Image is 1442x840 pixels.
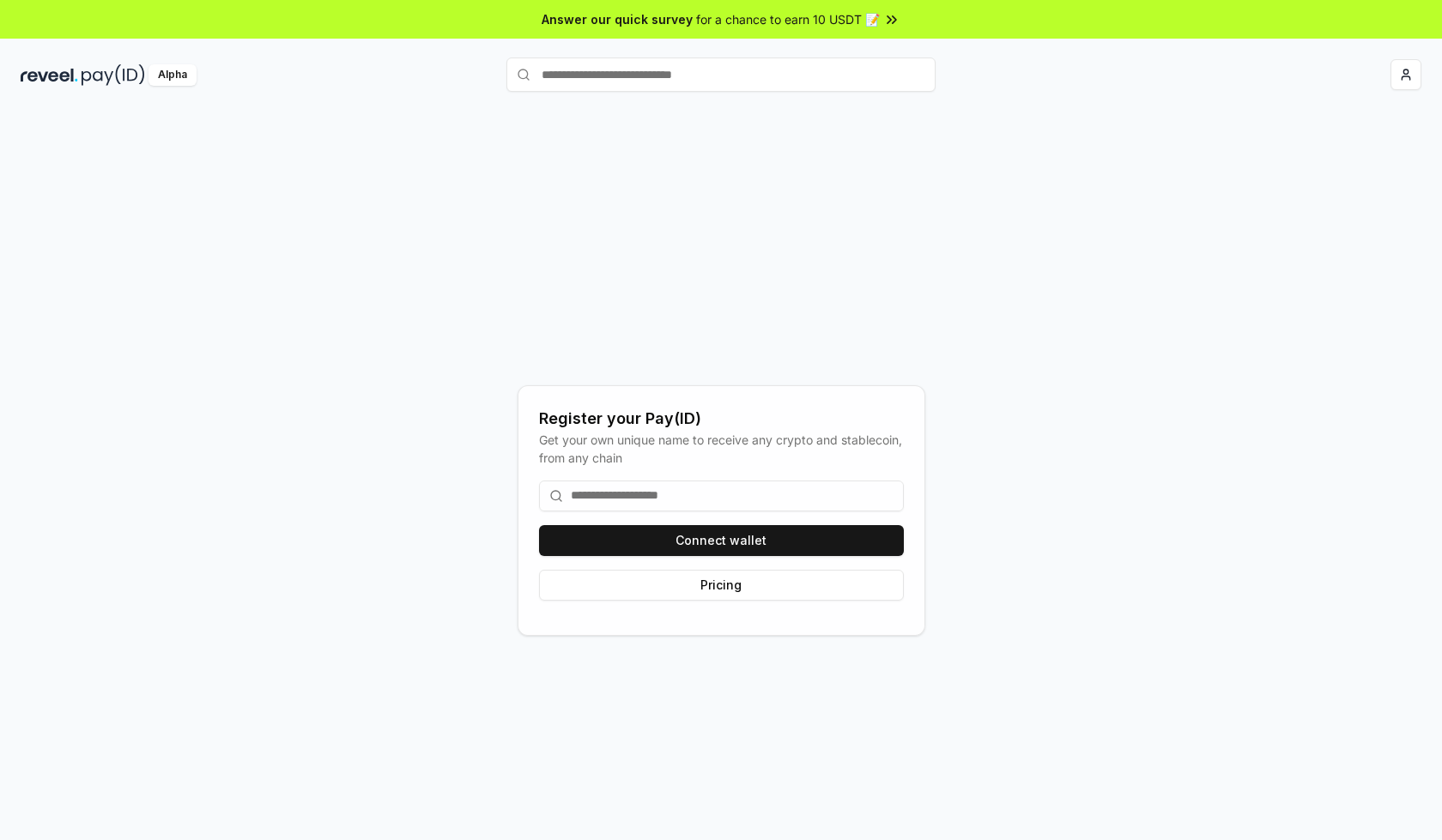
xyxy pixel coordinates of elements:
[539,407,904,431] div: Register your Pay(ID)
[539,570,904,601] button: Pricing
[82,64,145,86] img: pay_id
[539,525,904,556] button: Connect wallet
[696,10,880,28] span: for a chance to earn 10 USDT 📝
[21,64,78,86] img: reveel_dark
[542,10,693,28] span: Answer our quick survey
[148,64,197,86] div: Alpha
[539,431,904,467] div: Get your own unique name to receive any crypto and stablecoin, from any chain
